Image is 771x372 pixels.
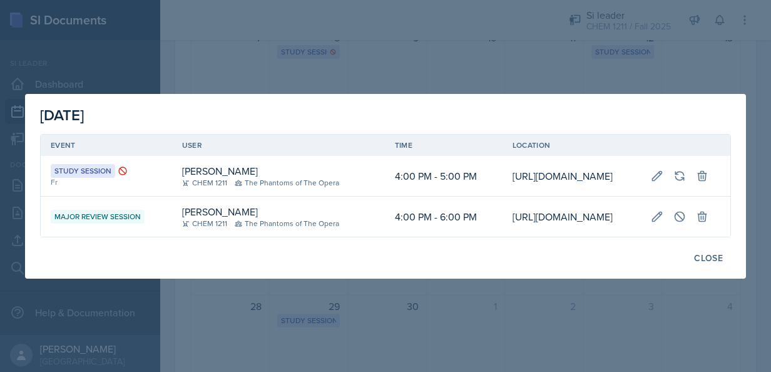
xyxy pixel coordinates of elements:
[686,247,731,269] button: Close
[235,218,339,229] div: The Phantoms of The Opera
[235,177,339,189] div: The Phantoms of The Opera
[41,135,172,156] th: Event
[182,177,227,189] div: CHEM 1211
[182,218,227,229] div: CHEM 1211
[182,204,258,219] div: [PERSON_NAME]
[503,135,641,156] th: Location
[51,177,162,188] div: Fr
[694,253,723,263] div: Close
[503,197,641,237] td: [URL][DOMAIN_NAME]
[172,135,385,156] th: User
[385,135,503,156] th: Time
[40,104,731,127] div: [DATE]
[503,156,641,197] td: [URL][DOMAIN_NAME]
[182,163,258,178] div: [PERSON_NAME]
[385,197,503,237] td: 4:00 PM - 6:00 PM
[385,156,503,197] td: 4:00 PM - 5:00 PM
